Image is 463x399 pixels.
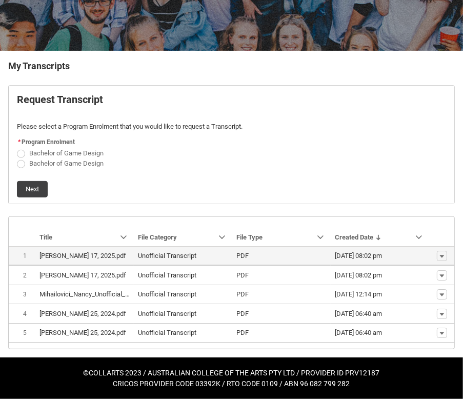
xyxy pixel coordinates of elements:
lightning-formatted-date-time: [DATE] 06:40 am [335,329,382,336]
lightning-base-formatted-text: Unofficial Transcript [138,310,196,317]
lightning-base-formatted-text: [PERSON_NAME] 25, 2024.pdf [39,310,126,317]
abbr: required [18,138,21,146]
lightning-base-formatted-text: [PERSON_NAME] 17, 2025.pdf [39,271,126,279]
button: Next [17,181,48,197]
lightning-base-formatted-text: Mihailovici_Nancy_Unofficial_Transcript_Jan 29, 2025.pdf [39,290,206,298]
b: My Transcripts [8,61,70,71]
span: Program Enrolment [22,138,75,146]
lightning-base-formatted-text: PDF [236,290,249,298]
lightning-base-formatted-text: [PERSON_NAME] 17, 2025.pdf [39,252,126,260]
lightning-base-formatted-text: Unofficial Transcript [138,290,196,298]
lightning-base-formatted-text: [PERSON_NAME] 25, 2024.pdf [39,329,126,336]
lightning-formatted-date-time: [DATE] 06:40 am [335,310,382,317]
lightning-base-formatted-text: PDF [236,329,249,336]
lightning-base-formatted-text: PDF [236,252,249,260]
b: Request Transcript [17,93,103,106]
span: Bachelor of Game Design [29,149,104,157]
article: Request_Student_Transcript flow [8,85,455,204]
p: Please select a Program Enrolment that you would like to request a Transcript. [17,122,446,132]
lightning-base-formatted-text: Unofficial Transcript [138,252,196,260]
lightning-formatted-date-time: [DATE] 12:14 pm [335,290,382,298]
lightning-base-formatted-text: PDF [236,271,249,279]
span: Bachelor of Game Design [29,159,104,167]
lightning-base-formatted-text: Unofficial Transcript [138,329,196,336]
lightning-base-formatted-text: PDF [236,310,249,317]
lightning-formatted-date-time: [DATE] 08:02 pm [335,252,382,260]
lightning-formatted-date-time: [DATE] 08:02 pm [335,271,382,279]
lightning-base-formatted-text: Unofficial Transcript [138,271,196,279]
